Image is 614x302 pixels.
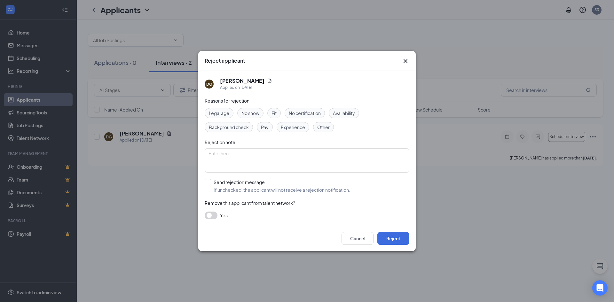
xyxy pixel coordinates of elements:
div: Open Intercom Messenger [592,280,608,296]
span: Other [317,124,330,131]
span: No certification [289,110,321,117]
span: Rejection note [205,139,235,145]
button: Close [402,57,409,65]
span: Fit [272,110,277,117]
span: No show [241,110,259,117]
span: Remove this applicant from talent network? [205,200,295,206]
span: Pay [261,124,269,131]
h3: Reject applicant [205,57,245,64]
button: Reject [377,232,409,245]
span: Yes [220,212,228,219]
div: DG [206,81,212,87]
span: Availability [333,110,355,117]
svg: Cross [402,57,409,65]
span: Experience [281,124,305,131]
div: Applied on [DATE] [220,84,272,91]
button: Cancel [342,232,374,245]
span: Background check [209,124,249,131]
span: Legal age [209,110,229,117]
span: Reasons for rejection [205,98,249,104]
h5: [PERSON_NAME] [220,77,264,84]
svg: Document [267,78,272,83]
